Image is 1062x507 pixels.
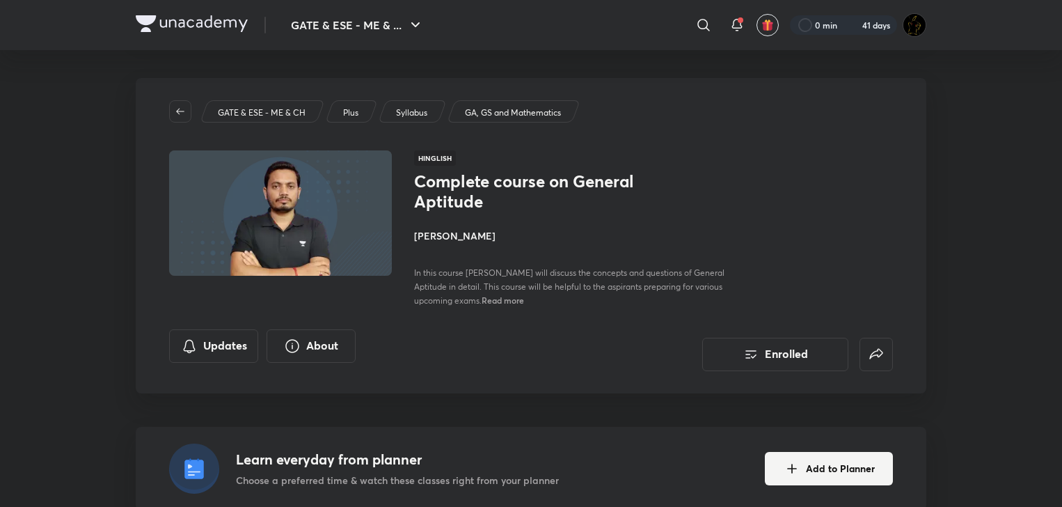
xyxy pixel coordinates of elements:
[765,452,893,485] button: Add to Planner
[414,150,456,166] span: Hinglish
[465,107,561,119] p: GA, GS and Mathematics
[396,107,427,119] p: Syllabus
[702,338,848,371] button: Enrolled
[136,15,248,36] a: Company Logo
[167,149,394,277] img: Thumbnail
[343,107,358,119] p: Plus
[859,338,893,371] button: false
[414,171,642,212] h1: Complete course on General Aptitude
[761,19,774,31] img: avatar
[236,449,559,470] h4: Learn everyday from planner
[482,295,524,306] span: Read more
[341,107,361,119] a: Plus
[414,267,724,306] span: In this course [PERSON_NAME] will discuss the concepts and questions of General Aptitude in detai...
[903,13,926,37] img: Ranit Maity01
[414,228,726,243] h4: [PERSON_NAME]
[236,473,559,487] p: Choose a preferred time & watch these classes right from your planner
[136,15,248,32] img: Company Logo
[756,14,779,36] button: avatar
[463,107,564,119] a: GA, GS and Mathematics
[394,107,430,119] a: Syllabus
[169,329,258,363] button: Updates
[846,18,859,32] img: streak
[283,11,432,39] button: GATE & ESE - ME & ...
[216,107,308,119] a: GATE & ESE - ME & CH
[218,107,306,119] p: GATE & ESE - ME & CH
[267,329,356,363] button: About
